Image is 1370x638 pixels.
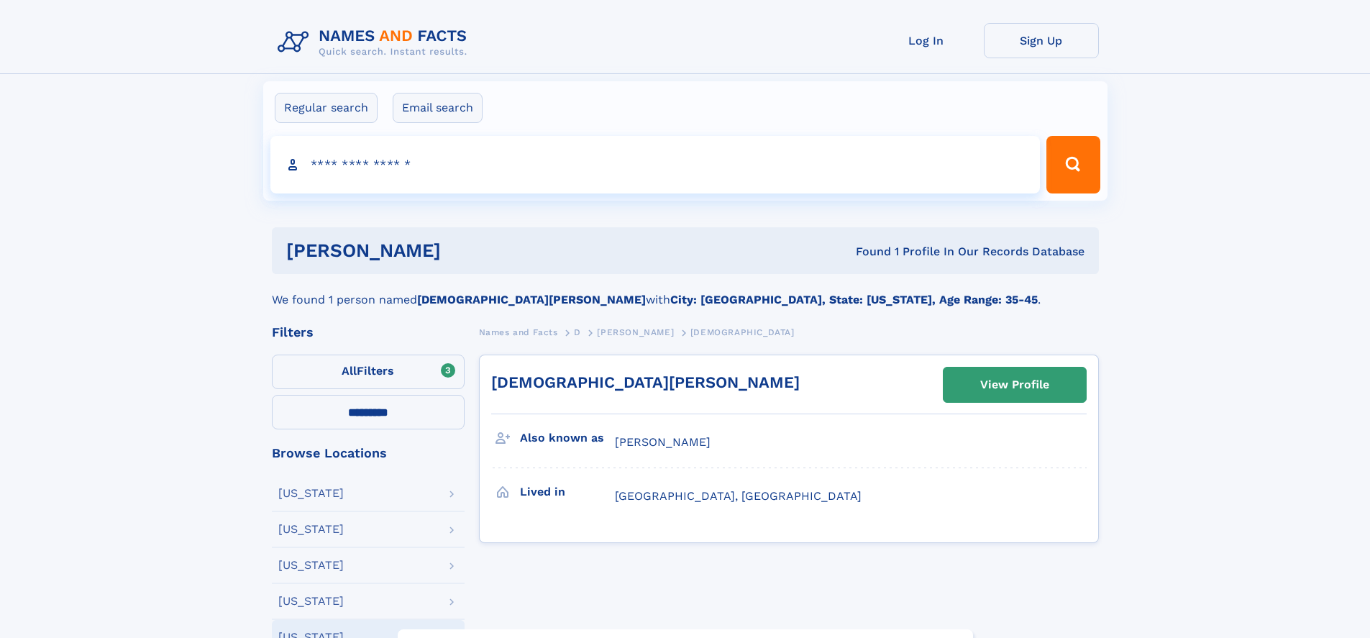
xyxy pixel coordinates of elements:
a: Names and Facts [479,323,558,341]
span: [GEOGRAPHIC_DATA], [GEOGRAPHIC_DATA] [615,489,862,503]
a: Sign Up [984,23,1099,58]
span: [PERSON_NAME] [597,327,674,337]
div: Found 1 Profile In Our Records Database [648,244,1084,260]
div: [US_STATE] [278,524,344,535]
a: [DEMOGRAPHIC_DATA][PERSON_NAME] [491,373,800,391]
b: [DEMOGRAPHIC_DATA][PERSON_NAME] [417,293,646,306]
span: [DEMOGRAPHIC_DATA] [690,327,795,337]
label: Filters [272,355,465,389]
h3: Also known as [520,426,615,450]
label: Email search [393,93,483,123]
div: [US_STATE] [278,560,344,571]
input: search input [270,136,1041,193]
a: Log In [869,23,984,58]
a: [PERSON_NAME] [597,323,674,341]
h3: Lived in [520,480,615,504]
h1: [PERSON_NAME] [286,242,649,260]
span: [PERSON_NAME] [615,435,711,449]
label: Regular search [275,93,378,123]
b: City: [GEOGRAPHIC_DATA], State: [US_STATE], Age Range: 35-45 [670,293,1038,306]
div: We found 1 person named with . [272,274,1099,309]
a: D [574,323,581,341]
span: D [574,327,581,337]
a: View Profile [944,368,1086,402]
div: View Profile [980,368,1049,401]
img: Logo Names and Facts [272,23,479,62]
div: [US_STATE] [278,596,344,607]
div: [US_STATE] [278,488,344,499]
button: Search Button [1046,136,1100,193]
span: All [342,364,357,378]
div: Browse Locations [272,447,465,460]
div: Filters [272,326,465,339]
